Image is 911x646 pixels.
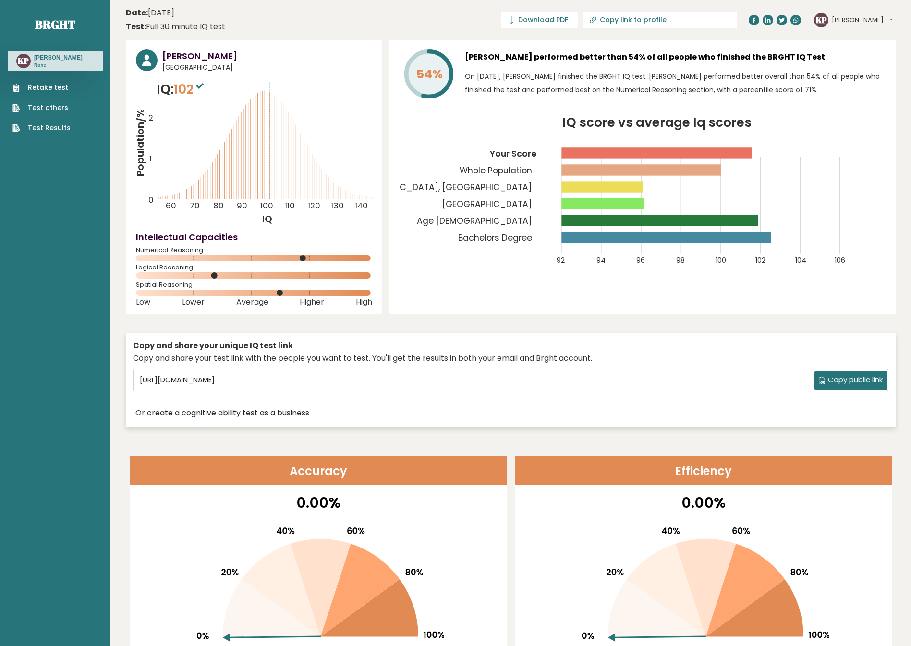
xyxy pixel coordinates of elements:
div: Copy and share your unique IQ test link [133,340,888,352]
tspan: Your Score [489,148,536,159]
a: Download PDF [501,12,578,28]
tspan: IQ score vs average Iq scores [562,113,752,131]
p: None [34,62,83,69]
b: Date: [126,7,148,18]
a: Test Results [12,123,71,133]
text: KP [18,55,29,66]
tspan: 100 [260,200,273,212]
tspan: 100 [716,256,726,265]
tspan: Age [DEMOGRAPHIC_DATA] [417,215,532,227]
span: High [356,300,372,304]
a: Test others [12,103,71,113]
h4: Intellectual Capacities [136,231,372,244]
span: Download PDF [518,15,568,25]
p: On [DATE], [PERSON_NAME] finished the BRGHT IQ test. [PERSON_NAME] performed better overall than ... [465,70,886,97]
h3: [PERSON_NAME] performed better than 54% of all people who finished the BRGHT IQ Test [465,49,886,65]
span: Copy public link [828,375,883,386]
tspan: 102 [755,256,765,265]
tspan: [GEOGRAPHIC_DATA], [GEOGRAPHIC_DATA] [349,182,532,193]
p: 0.00% [136,492,501,513]
h3: [PERSON_NAME] [162,49,372,62]
tspan: 0 [148,195,154,206]
header: Efficiency [515,456,892,485]
a: Or create a cognitive ability test as a business [135,407,309,419]
span: [GEOGRAPHIC_DATA] [162,62,372,73]
tspan: 130 [331,200,344,212]
tspan: 96 [636,256,645,265]
header: Accuracy [130,456,507,485]
tspan: 80 [213,200,224,212]
p: IQ: [157,80,206,99]
tspan: Bachelors Degree [458,232,532,244]
tspan: 60 [166,200,176,212]
tspan: 106 [835,256,846,265]
span: Low [136,300,150,304]
tspan: 98 [676,256,685,265]
span: Average [236,300,268,304]
tspan: 92 [557,256,565,265]
tspan: 140 [355,200,368,212]
span: Higher [300,300,324,304]
tspan: 70 [190,200,200,212]
h3: [PERSON_NAME] [34,54,83,61]
tspan: 94 [596,256,606,265]
tspan: [GEOGRAPHIC_DATA] [442,198,532,210]
a: Brght [35,17,75,32]
span: Numerical Reasoning [136,248,372,252]
span: Lower [182,300,205,304]
tspan: 110 [285,200,295,212]
tspan: 2 [148,112,153,123]
tspan: 120 [308,200,320,212]
tspan: Population/% [134,110,147,177]
button: [PERSON_NAME] [832,15,893,25]
a: Retake test [12,83,71,93]
text: KP [816,14,827,25]
tspan: 54% [416,66,443,83]
tspan: 104 [795,256,806,265]
b: Test: [126,21,146,32]
tspan: IQ [262,212,272,226]
span: 102 [174,80,206,98]
div: Full 30 minute IQ test [126,21,225,33]
p: 0.00% [521,492,886,513]
tspan: 1 [149,153,152,164]
div: Copy and share your test link with the people you want to test. You'll get the results in both yo... [133,353,888,364]
tspan: Whole Population [460,165,532,176]
tspan: 90 [237,200,247,212]
button: Copy public link [814,371,887,390]
time: [DATE] [126,7,174,19]
span: Spatial Reasoning [136,283,372,287]
span: Logical Reasoning [136,266,372,269]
